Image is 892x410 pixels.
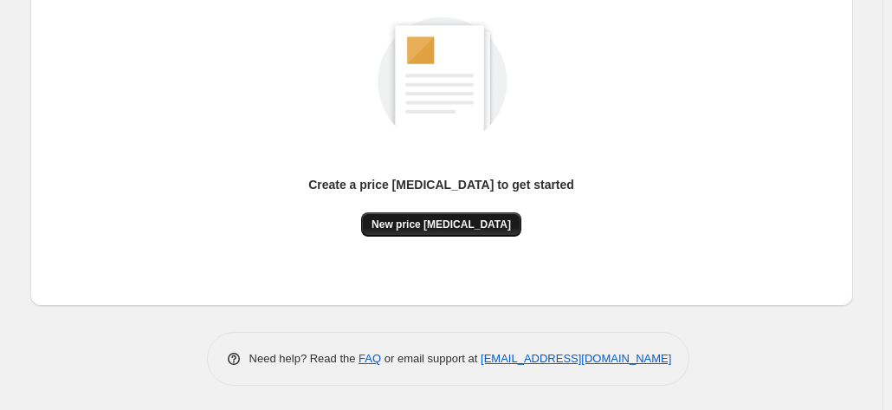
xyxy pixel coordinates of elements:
a: FAQ [359,352,381,365]
a: [EMAIL_ADDRESS][DOMAIN_NAME] [481,352,671,365]
p: Create a price [MEDICAL_DATA] to get started [308,176,574,193]
span: Need help? Read the [249,352,359,365]
button: New price [MEDICAL_DATA] [361,212,521,237]
span: or email support at [381,352,481,365]
span: New price [MEDICAL_DATA] [372,218,511,231]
